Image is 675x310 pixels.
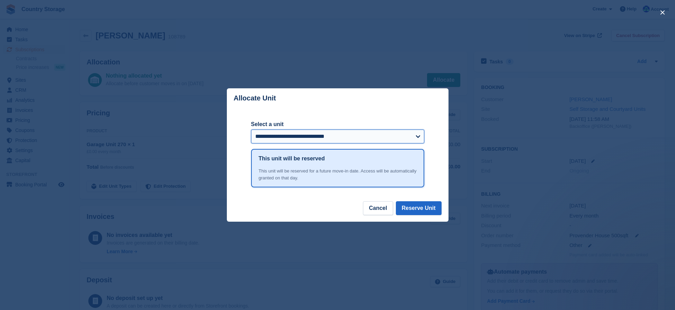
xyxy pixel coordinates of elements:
[259,154,325,163] h1: This unit will be reserved
[396,201,442,215] button: Reserve Unit
[234,94,276,102] p: Allocate Unit
[657,7,668,18] button: close
[251,120,424,129] label: Select a unit
[259,168,417,181] div: This unit will be reserved for a future move-in date. Access will be automatically granted on tha...
[363,201,393,215] button: Cancel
